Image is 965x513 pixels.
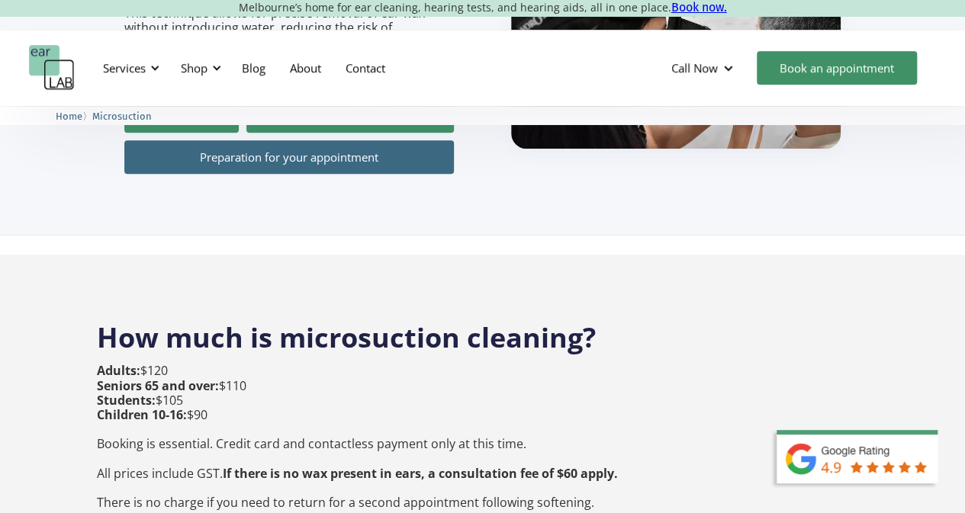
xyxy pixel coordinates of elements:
div: Services [103,60,146,75]
div: Call Now [671,60,718,75]
a: Blog [230,46,278,90]
a: About [278,46,333,90]
a: Book an appointment [757,51,917,85]
strong: If there is no wax present in ears, a consultation fee of $60 apply. [223,465,618,482]
strong: Students: [97,392,156,409]
div: Call Now [659,45,749,91]
a: Home [56,108,82,123]
strong: Adults: [97,362,140,379]
div: Services [94,45,164,91]
a: Contact [333,46,397,90]
li: 〉 [56,108,92,124]
div: Shop [172,45,226,91]
a: Microsuction [92,108,152,123]
span: Microsuction [92,111,152,122]
div: Shop [181,60,207,75]
span: Home [56,111,82,122]
h2: How much is microsuction cleaning? [97,304,869,356]
a: home [29,45,75,91]
a: Preparation for your appointment [124,140,454,174]
strong: Seniors 65 and over: [97,377,219,394]
strong: Children 10-16: [97,406,187,423]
